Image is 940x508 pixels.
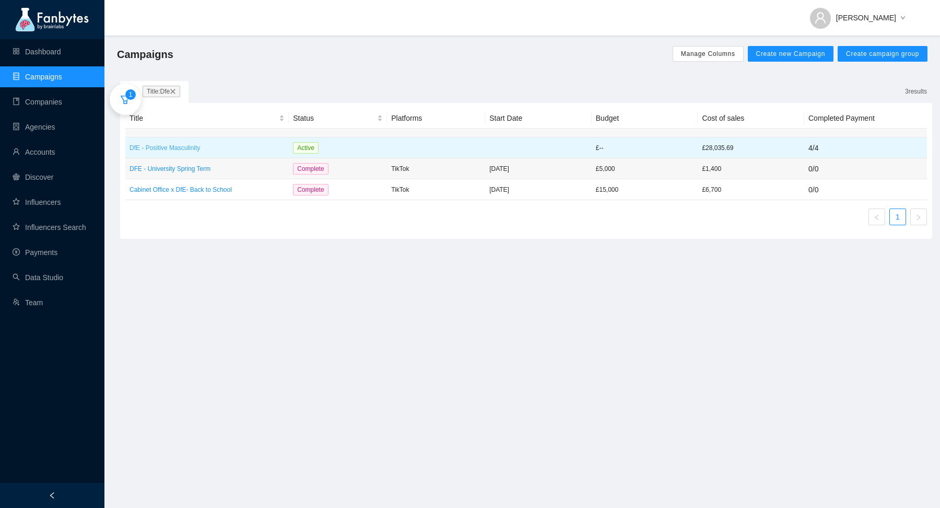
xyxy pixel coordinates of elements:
th: Title [125,108,289,129]
th: Completed Payment [804,108,927,129]
p: £ 15,000 [596,184,694,195]
a: 1 [890,209,906,225]
span: Status [293,112,375,124]
a: searchData Studio [13,273,63,282]
span: right [915,214,922,221]
th: Platforms [387,108,485,129]
a: containerAgencies [13,123,55,131]
th: Budget [592,108,698,129]
span: 1 [129,91,133,98]
sup: 1 [125,89,136,100]
p: 3 results [905,86,927,97]
span: down [900,15,906,21]
button: [PERSON_NAME]down [802,5,914,22]
span: left [49,492,56,499]
a: radar-chartDiscover [13,173,53,181]
button: Create campaign group [838,46,927,62]
td: 0 / 0 [804,179,927,200]
button: right [910,209,927,225]
a: appstoreDashboard [13,48,61,56]
span: Create campaign group [846,50,919,58]
li: Next Page [910,209,927,225]
p: TikTok [391,164,481,174]
p: £1,400 [702,164,800,174]
button: Manage Columns [673,46,744,62]
span: Campaigns [117,46,173,63]
span: left [874,214,880,221]
th: Cost of sales [698,108,804,129]
span: filter [120,95,131,105]
span: Title: Dfe [143,86,180,97]
span: Active [293,142,319,154]
li: Previous Page [868,209,885,225]
a: DfE - Positive Masculinity [130,143,285,153]
span: user [814,11,827,24]
span: Manage Columns [681,50,735,58]
a: pay-circlePayments [13,248,57,257]
p: [DATE] [489,184,587,195]
a: databaseCampaigns [13,73,62,81]
a: starInfluencers Search [13,223,86,232]
a: usergroup-addTeam [13,298,43,307]
a: userAccounts [13,148,55,156]
span: close [170,88,176,95]
th: Start Date [485,108,592,129]
span: Title [130,112,277,124]
p: £ 5,000 [596,164,694,174]
button: Create new Campaign [748,46,834,62]
a: DFE - University Spring Term [130,164,285,174]
span: Create new Campaign [756,50,826,58]
button: left [868,209,885,225]
a: bookCompanies [13,98,62,106]
p: £6,700 [702,184,800,195]
p: £28,035.69 [702,143,800,153]
span: [PERSON_NAME] [836,12,896,24]
td: 0 / 0 [804,158,927,179]
span: Complete [293,163,328,175]
td: 4 / 4 [804,137,927,158]
a: starInfluencers [13,198,61,206]
th: Status [289,108,387,129]
p: TikTok [391,184,481,195]
li: 1 [889,209,906,225]
p: £ -- [596,143,694,153]
p: [DATE] [489,164,587,174]
span: Complete [293,184,328,195]
a: Cabinet Office x DfE- Back to School [130,184,285,195]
